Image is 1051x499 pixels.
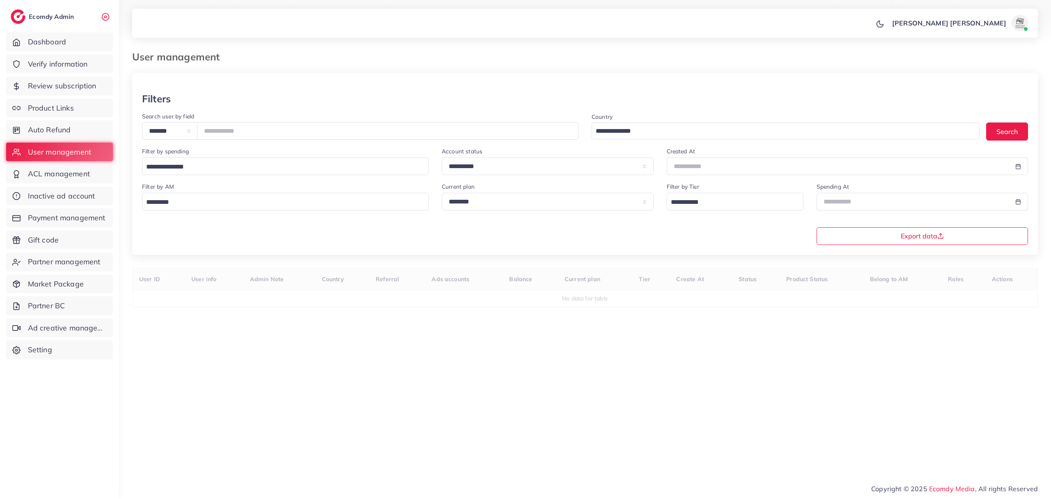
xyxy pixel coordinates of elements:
div: Search for option [667,193,803,210]
span: Inactive ad account [28,191,95,201]
a: Partner BC [6,296,113,315]
span: Verify information [28,59,88,69]
a: Review subscription [6,76,113,95]
span: Copyright © 2025 [871,484,1038,494]
label: Filter by spending [142,147,189,155]
span: Auto Refund [28,125,71,135]
label: Current plan [442,183,475,191]
span: Setting [28,344,52,355]
span: Export data [901,233,944,239]
a: [PERSON_NAME] [PERSON_NAME]avatar [888,15,1031,31]
label: Account status [442,147,482,155]
span: Partner BC [28,300,65,311]
h3: User management [132,51,226,63]
a: ACL management [6,164,113,183]
div: Search for option [592,122,980,139]
h2: Ecomdy Admin [29,13,76,21]
a: Ecomdy Media [929,485,975,493]
span: User management [28,147,91,157]
a: Setting [6,340,113,359]
input: Search for option [143,196,418,209]
a: logoEcomdy Admin [11,9,76,24]
a: Dashboard [6,32,113,51]
span: ACL management [28,169,90,179]
p: [PERSON_NAME] [PERSON_NAME] [892,18,1006,28]
span: Product Links [28,103,74,113]
button: Export data [817,227,1028,245]
img: logo [11,9,25,24]
label: Country [592,113,613,121]
a: Market Package [6,275,113,293]
label: Search user by field [142,112,194,120]
a: Inactive ad account [6,187,113,206]
a: Verify information [6,55,113,74]
label: Filter by Tier [667,183,699,191]
span: , All rights Reserved [975,484,1038,494]
div: Search for option [142,157,429,175]
input: Search for option [143,161,418,173]
a: Ad creative management [6,319,113,337]
a: Gift code [6,231,113,249]
div: Search for option [142,193,429,210]
a: User management [6,143,113,162]
input: Search for option [593,125,969,138]
span: Payment management [28,213,106,223]
h3: Filters [142,93,171,105]
a: Partner management [6,252,113,271]
span: Ad creative management [28,323,107,333]
a: Payment management [6,208,113,227]
label: Created At [667,147,695,155]
label: Filter by AM [142,183,174,191]
label: Spending At [817,183,849,191]
button: Search [986,122,1028,140]
span: Market Package [28,279,84,289]
a: Product Links [6,99,113,118]
a: Auto Refund [6,120,113,139]
span: Dashboard [28,37,66,47]
input: Search for option [668,196,793,209]
span: Review subscription [28,81,96,91]
span: Partner management [28,256,101,267]
span: Gift code [28,235,59,245]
